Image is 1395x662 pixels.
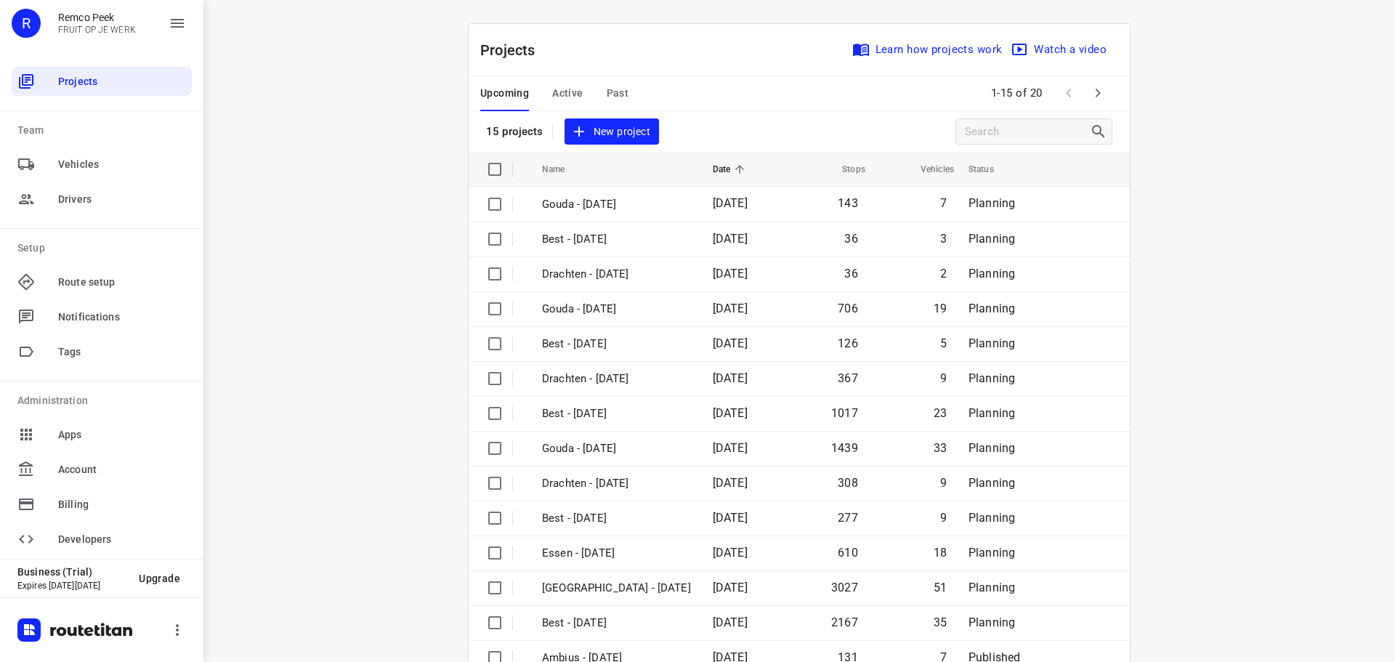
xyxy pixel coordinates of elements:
p: Drachten - [DATE] [542,266,691,283]
p: Setup [17,241,192,256]
span: 3027 [831,581,858,594]
div: Tags [12,337,192,366]
span: Billing [58,497,186,512]
span: 367 [838,371,858,385]
span: [DATE] [713,336,748,350]
span: Previous Page [1054,78,1083,108]
span: 18 [934,546,947,560]
span: Planning [969,511,1015,525]
p: Gouda - [DATE] [542,196,691,213]
span: Name [542,161,584,178]
span: Drivers [58,192,186,207]
span: Active [552,84,583,102]
span: 9 [940,371,947,385]
span: Planning [969,441,1015,455]
span: 143 [838,196,858,210]
span: [DATE] [713,267,748,280]
span: 2 [940,267,947,280]
span: [DATE] [713,406,748,420]
p: Zwolle - Monday [542,580,691,597]
span: Apps [58,427,186,443]
span: Planning [969,546,1015,560]
p: Team [17,123,192,138]
span: 3 [940,232,947,246]
div: Notifications [12,302,192,331]
span: Date [713,161,750,178]
p: Administration [17,393,192,408]
span: Planning [969,336,1015,350]
span: 7 [940,196,947,210]
p: Gouda - [DATE] [542,301,691,318]
div: Account [12,455,192,484]
p: Best - Tuesday [542,510,691,527]
p: Best - [DATE] [542,405,691,422]
p: 15 projects [486,125,543,138]
p: Expires [DATE][DATE] [17,581,127,591]
span: 1017 [831,406,858,420]
div: Projects [12,67,192,96]
p: Best - [DATE] [542,336,691,352]
span: 1-15 of 20 [985,78,1048,109]
span: 36 [844,267,857,280]
div: Developers [12,525,192,554]
span: 277 [838,511,858,525]
div: Apps [12,420,192,449]
span: Planning [969,476,1015,490]
span: 610 [838,546,858,560]
p: Essen - Monday [542,545,691,562]
span: Next Page [1083,78,1112,108]
p: Best - Monday [542,615,691,631]
span: Tags [58,344,186,360]
span: 9 [940,476,947,490]
span: Stops [823,161,865,178]
span: 706 [838,302,858,315]
span: Projects [58,74,186,89]
span: 33 [934,441,947,455]
span: [DATE] [713,546,748,560]
span: Planning [969,615,1015,629]
span: 126 [838,336,858,350]
span: Planning [969,371,1015,385]
span: Planning [969,302,1015,315]
p: Business (Trial) [17,566,127,578]
span: 308 [838,476,858,490]
span: Notifications [58,310,186,325]
div: Billing [12,490,192,519]
span: Vehicles [58,157,186,172]
span: Vehicles [902,161,954,178]
span: 35 [934,615,947,629]
p: Best - [DATE] [542,231,691,248]
input: Search projects [965,121,1090,143]
span: Account [58,462,186,477]
p: Drachten - Wednesday [542,371,691,387]
span: [DATE] [713,302,748,315]
span: Developers [58,532,186,547]
span: Planning [969,196,1015,210]
span: 9 [940,511,947,525]
span: Route setup [58,275,186,290]
div: Drivers [12,185,192,214]
span: Planning [969,232,1015,246]
span: Planning [969,581,1015,594]
p: Drachten - Tuesday [542,475,691,492]
span: [DATE] [713,476,748,490]
span: Planning [969,406,1015,420]
button: Upgrade [127,565,192,592]
span: 51 [934,581,947,594]
button: New project [565,118,659,145]
span: Status [969,161,1013,178]
span: 1439 [831,441,858,455]
span: 5 [940,336,947,350]
span: 19 [934,302,947,315]
span: 2167 [831,615,858,629]
span: 23 [934,406,947,420]
div: Search [1090,123,1112,140]
span: [DATE] [713,196,748,210]
span: [DATE] [713,615,748,629]
span: [DATE] [713,511,748,525]
span: [DATE] [713,441,748,455]
span: Past [607,84,629,102]
span: Upcoming [480,84,529,102]
p: FRUIT OP JE WERK [58,25,136,35]
span: Planning [969,267,1015,280]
